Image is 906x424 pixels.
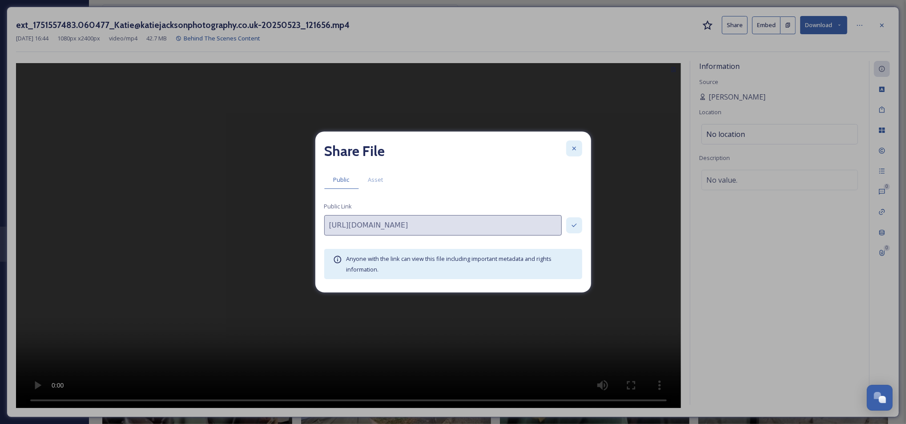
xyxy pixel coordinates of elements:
[334,176,350,184] span: Public
[324,140,385,162] h2: Share File
[324,202,352,211] span: Public Link
[867,385,893,411] button: Open Chat
[368,176,383,184] span: Asset
[346,255,552,273] span: Anyone with the link can view this file including important metadata and rights information.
